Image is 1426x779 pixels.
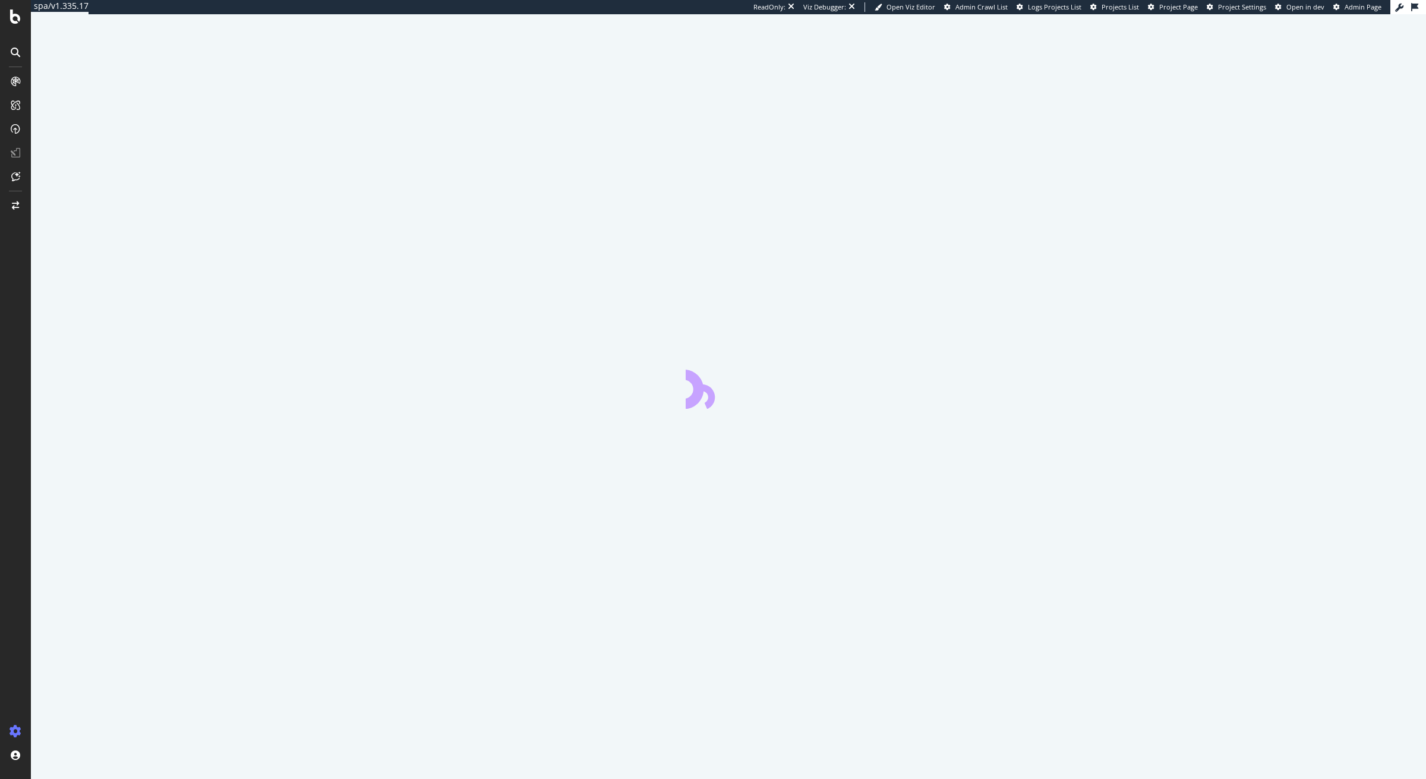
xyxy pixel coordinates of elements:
[1218,2,1266,11] span: Project Settings
[1090,2,1139,12] a: Projects List
[1207,2,1266,12] a: Project Settings
[1286,2,1324,11] span: Open in dev
[1028,2,1081,11] span: Logs Projects List
[1345,2,1381,11] span: Admin Page
[886,2,935,11] span: Open Viz Editor
[686,366,771,409] div: animation
[1148,2,1198,12] a: Project Page
[944,2,1008,12] a: Admin Crawl List
[875,2,935,12] a: Open Viz Editor
[1017,2,1081,12] a: Logs Projects List
[1159,2,1198,11] span: Project Page
[753,2,785,12] div: ReadOnly:
[803,2,846,12] div: Viz Debugger:
[1102,2,1139,11] span: Projects List
[955,2,1008,11] span: Admin Crawl List
[1333,2,1381,12] a: Admin Page
[1275,2,1324,12] a: Open in dev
